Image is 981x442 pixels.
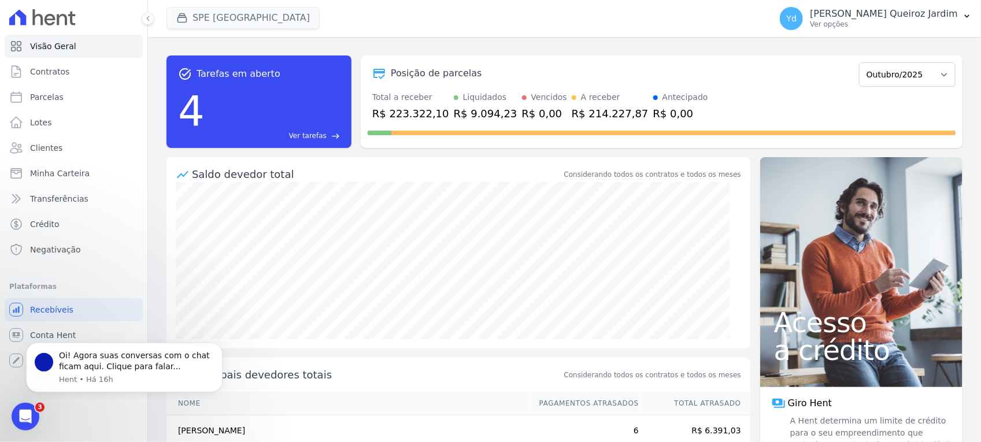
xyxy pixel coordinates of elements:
a: Transferências [5,187,143,210]
a: Parcelas [5,86,143,109]
span: Clientes [30,142,62,154]
span: Visão Geral [30,40,76,52]
span: Transferências [30,193,88,205]
div: Antecipado [662,91,708,103]
a: Ver tarefas east [209,131,340,141]
span: Parcelas [30,91,64,103]
a: Crédito [5,213,143,236]
span: Considerando todos os contratos e todos os meses [564,370,741,380]
span: Ver tarefas [289,131,327,141]
iframe: Intercom live chat [12,403,39,430]
div: R$ 223.322,10 [372,106,449,121]
span: Yd [787,14,797,23]
th: Nome [166,392,528,415]
a: Contratos [5,60,143,83]
span: a crédito [774,336,949,364]
th: Pagamentos Atrasados [528,392,639,415]
p: Ver opções [810,20,958,29]
div: 4 [178,81,205,141]
span: Minha Carteira [30,168,90,179]
th: Total Atrasado [639,392,750,415]
span: Crédito [30,218,60,230]
a: Minha Carteira [5,162,143,185]
button: Yd [PERSON_NAME] Queiroz Jardim Ver opções [771,2,981,35]
div: Liquidados [463,91,507,103]
div: Saldo devedor total [192,166,562,182]
div: Total a receber [372,91,449,103]
div: R$ 0,00 [522,106,567,121]
div: R$ 9.094,23 [454,106,517,121]
span: Tarefas em aberto [197,67,280,81]
div: R$ 0,00 [653,106,708,121]
a: Clientes [5,136,143,159]
div: A receber [581,91,620,103]
span: Contratos [30,66,69,77]
a: Lotes [5,111,143,134]
span: 3 [35,403,45,412]
p: [PERSON_NAME] Queiroz Jardim [810,8,958,20]
div: Considerando todos os contratos e todos os meses [564,169,741,180]
a: Visão Geral [5,35,143,58]
span: Acesso [774,309,949,336]
span: Conta Hent [30,329,76,341]
div: Posição de parcelas [391,66,482,80]
div: Vencidos [531,91,567,103]
iframe: Intercom notifications mensagem [9,332,240,399]
a: Conta Hent [5,324,143,347]
a: Negativação [5,238,143,261]
button: SPE [GEOGRAPHIC_DATA] [166,7,320,29]
div: R$ 214.227,87 [572,106,649,121]
span: Principais devedores totais [192,367,562,382]
span: Recebíveis [30,304,73,315]
a: Recebíveis [5,298,143,321]
span: Lotes [30,117,52,128]
span: Giro Hent [788,396,832,410]
span: Negativação [30,244,81,255]
span: east [331,132,340,140]
span: task_alt [178,67,192,81]
div: Plataformas [9,280,138,294]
